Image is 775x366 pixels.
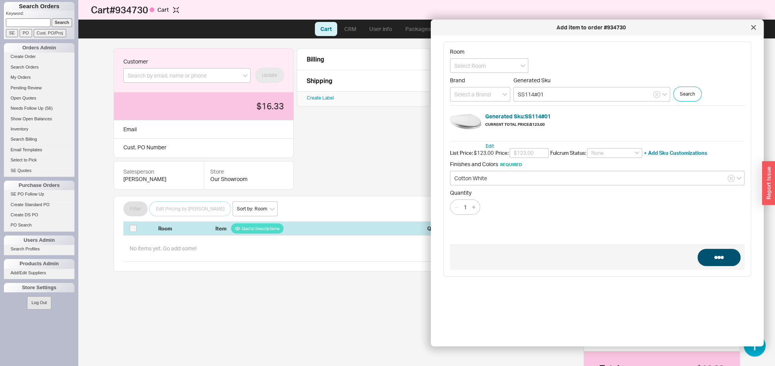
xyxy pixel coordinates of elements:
img: 253083 [450,106,481,137]
span: Cart [157,6,170,13]
div: Our Showroom [210,175,287,183]
a: Search Orders [4,63,74,71]
svg: open menu [520,64,525,67]
span: Edit Pricing by [PERSON_NAME] [156,204,224,214]
svg: open menu [662,93,667,96]
div: Products Admin [4,259,74,268]
a: My Orders [4,73,74,82]
div: Room [158,225,186,232]
svg: open menu [737,177,741,180]
button: + Add Sku Customizations [644,149,707,156]
a: Pending Review [4,84,74,92]
div: Shipping [307,76,338,85]
input: Search [52,18,72,27]
span: Filter [130,204,141,214]
a: Create Label [307,95,334,101]
input: Select Room [450,58,528,73]
a: Create DS PO [4,211,74,219]
div: Salesperson [123,168,194,176]
div: Cust. PO Number [114,139,294,158]
a: Needs Follow Up(56) [4,104,74,112]
a: Packages [400,22,437,36]
h6: Current Total Price: $123.00 [485,122,551,126]
a: Add/Edit Suppliers [4,269,74,277]
a: Search Billing [4,135,74,143]
h1: Cart # 934730 [91,4,396,15]
span: Quantity [450,189,744,196]
span: Required [500,162,522,167]
a: User info [363,22,398,36]
a: Create Order [4,53,74,61]
a: SE PO Follow Up [4,190,74,198]
span: Generated Sku [513,77,551,83]
a: Cart [315,22,337,36]
a: Search Profiles [4,245,74,253]
input: Cust. PO/Proj [34,29,66,37]
div: Email [123,125,137,134]
a: CRM [339,22,362,36]
div: $16.33 [123,102,284,111]
div: Store Settings [4,283,74,292]
span: Finishes and Colors [450,161,522,167]
div: No items yet. Go add some! [123,235,730,262]
input: $123.00 [509,148,549,158]
a: Email Templates [4,146,74,154]
svg: open menu [243,74,247,77]
span: Room [450,48,464,55]
span: Pending Review [11,85,42,90]
svg: open menu [502,93,507,96]
button: Filter [123,201,148,216]
div: Item [215,225,424,232]
button: Update [255,68,284,83]
button: Search [673,87,702,101]
h5: Generated Sku: SS114#01 [485,114,551,119]
input: PO [20,29,32,37]
a: SE Quotes [4,167,74,175]
div: List Price: [450,149,473,156]
div: Purchase Orders [4,181,74,190]
span: Price: [495,149,509,156]
span: ( 56 ) [45,106,53,111]
p: Keyword: [6,11,74,18]
button: Log Out [27,296,51,309]
span: Customer [123,58,148,65]
div: Qty [427,225,466,232]
button: Edit Pricing by [PERSON_NAME] [149,201,231,216]
div: [PERSON_NAME] [123,175,194,183]
input: Enter 3 letters to search [513,87,670,101]
button: Edit [486,143,494,150]
div: Store [210,168,287,176]
input: Select a Brand [450,87,510,101]
div: Users Admin [4,236,74,245]
div: Add item to order #934730 [435,24,747,31]
input: Select an Option [450,171,744,185]
a: Inventory [4,125,74,133]
span: Fulcrum Status: [550,149,586,156]
a: Create Standard PO [4,201,74,209]
span: Search [680,89,695,99]
span: Needs Follow Up [11,106,43,111]
span: Brand [450,77,465,83]
a: Show Open Balances [4,115,74,123]
a: Open Quotes [4,94,74,102]
span: Update [262,71,277,80]
input: Search by email, name or phone [123,68,251,83]
button: Quote Descriptions [231,223,284,234]
a: Select to Pick [4,156,74,164]
span: $123.00 [474,149,494,156]
a: PO Search [4,221,74,229]
div: Billing [307,55,338,63]
h1: Search Orders [4,2,74,11]
input: SE [6,29,18,37]
div: Orders Admin [4,43,74,53]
